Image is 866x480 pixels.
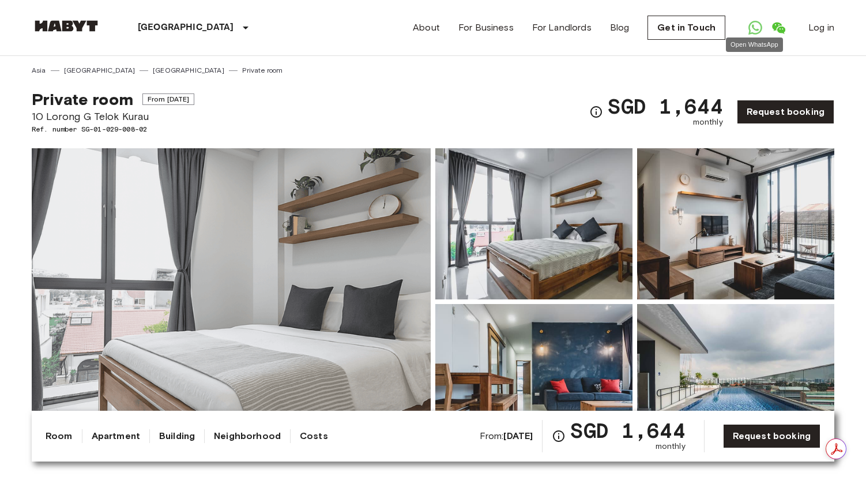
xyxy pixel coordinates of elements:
[637,148,834,299] img: Picture of unit SG-01-029-008-02
[300,429,328,443] a: Costs
[435,304,632,455] img: Picture of unit SG-01-029-008-02
[808,21,834,35] a: Log in
[647,16,725,40] a: Get in Touch
[570,420,685,441] span: SGD 1,644
[46,429,73,443] a: Room
[242,65,283,76] a: Private room
[656,441,686,452] span: monthly
[32,89,133,109] span: Private room
[142,93,195,105] span: From [DATE]
[693,117,723,128] span: monthly
[64,65,135,76] a: [GEOGRAPHIC_DATA]
[458,21,514,35] a: For Business
[737,100,834,124] a: Request booking
[138,21,234,35] p: [GEOGRAPHIC_DATA]
[32,109,194,124] span: 10 Lorong G Telok Kurau
[214,429,281,443] a: Neighborhood
[637,304,834,455] img: Picture of unit SG-01-029-008-02
[32,20,101,32] img: Habyt
[153,65,224,76] a: [GEOGRAPHIC_DATA]
[92,429,140,443] a: Apartment
[32,65,46,76] a: Asia
[532,21,592,35] a: For Landlords
[159,429,195,443] a: Building
[32,148,431,455] img: Marketing picture of unit SG-01-029-008-02
[32,124,194,134] span: Ref. number SG-01-029-008-02
[480,430,533,442] span: From:
[608,96,722,117] span: SGD 1,644
[767,16,790,39] a: Open WeChat
[413,21,440,35] a: About
[744,16,767,39] a: Open WhatsApp
[503,430,533,441] b: [DATE]
[435,148,632,299] img: Picture of unit SG-01-029-008-02
[723,424,820,448] a: Request booking
[589,105,603,119] svg: Check cost overview for full price breakdown. Please note that discounts apply to new joiners onl...
[610,21,630,35] a: Blog
[552,429,566,443] svg: Check cost overview for full price breakdown. Please note that discounts apply to new joiners onl...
